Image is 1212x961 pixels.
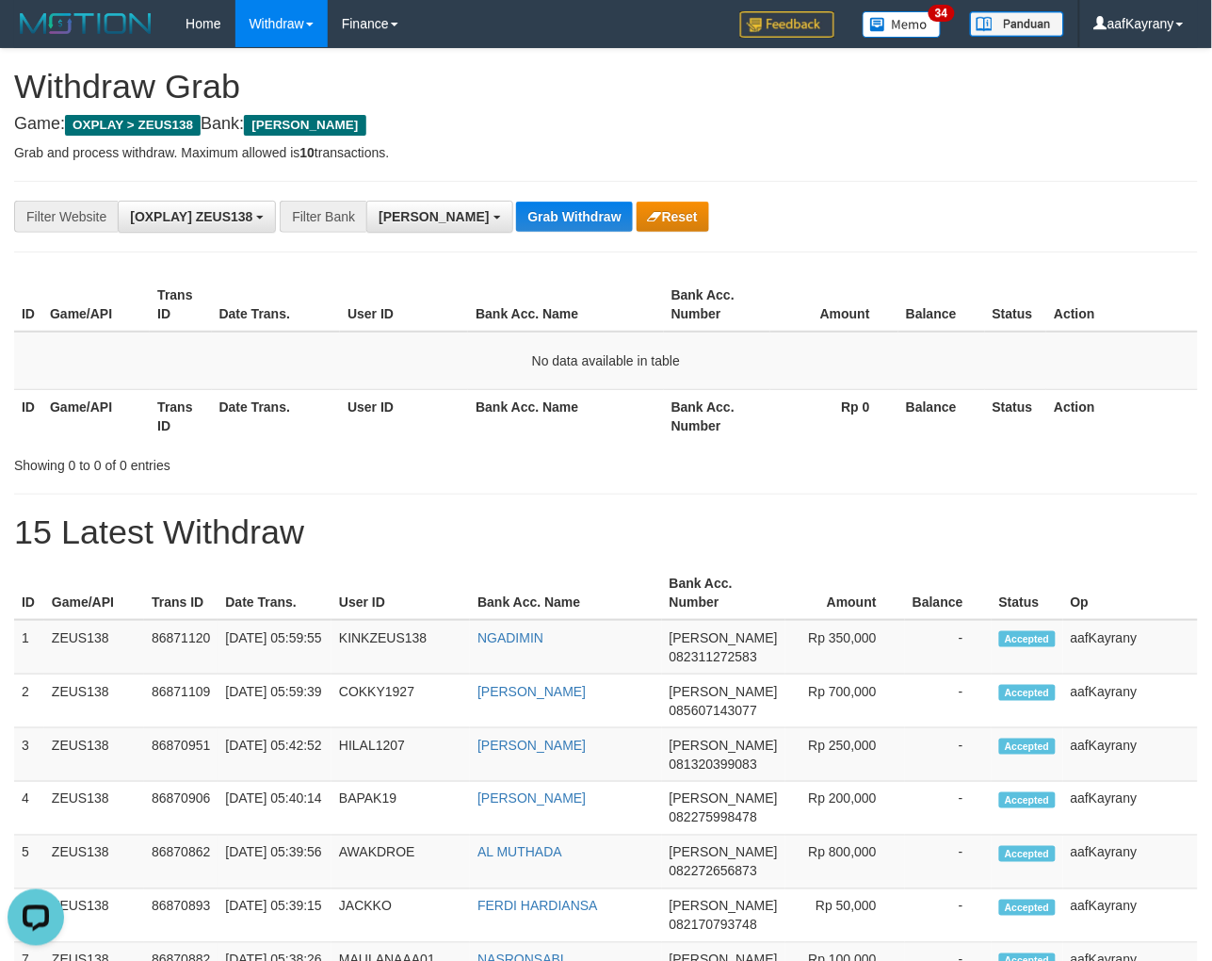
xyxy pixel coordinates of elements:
th: Trans ID [150,389,211,443]
span: [PERSON_NAME] [670,684,778,699]
img: Feedback.jpg [740,11,834,38]
strong: 10 [299,145,315,160]
td: 5 [14,836,44,889]
span: [OXPLAY] ZEUS138 [130,209,252,224]
th: Game/API [44,566,144,620]
th: Game/API [42,278,150,332]
th: Status [985,278,1047,332]
th: ID [14,389,42,443]
th: Bank Acc. Name [468,389,664,443]
span: 34 [929,5,954,22]
p: Grab and process withdraw. Maximum allowed is transactions. [14,143,1198,162]
td: Rp 800,000 [785,836,905,889]
td: aafKayrany [1063,675,1198,728]
td: aafKayrany [1063,836,1198,889]
th: Date Trans. [212,389,341,443]
td: Rp 700,000 [785,675,905,728]
button: Open LiveChat chat widget [8,8,64,64]
span: Copy 082275998478 to clipboard [670,810,757,825]
span: Accepted [999,792,1056,808]
span: [PERSON_NAME] [379,209,489,224]
td: 2 [14,675,44,728]
td: ZEUS138 [44,728,144,782]
td: BAPAK19 [331,782,470,836]
h4: Game: Bank: [14,115,1198,134]
td: AWAKDROE [331,836,470,889]
td: COKKY1927 [331,675,470,728]
td: - [905,836,992,889]
td: KINKZEUS138 [331,620,470,675]
td: [DATE] 05:39:15 [218,889,331,943]
td: - [905,889,992,943]
th: Game/API [42,389,150,443]
td: ZEUS138 [44,836,144,889]
td: 86870862 [144,836,218,889]
a: AL MUTHADA [477,845,562,860]
span: Copy 082272656873 to clipboard [670,864,757,879]
td: ZEUS138 [44,889,144,943]
span: Copy 082311272583 to clipboard [670,649,757,664]
h1: 15 Latest Withdraw [14,513,1198,551]
th: Action [1046,389,1198,443]
td: [DATE] 05:59:55 [218,620,331,675]
th: Trans ID [150,278,211,332]
span: Accepted [999,739,1056,755]
span: Accepted [999,631,1056,647]
img: panduan.png [970,11,1064,37]
th: User ID [331,566,470,620]
td: 1 [14,620,44,675]
th: Op [1063,566,1198,620]
th: ID [14,278,42,332]
td: 3 [14,728,44,782]
button: Reset [637,202,709,232]
div: Filter Bank [280,201,366,233]
div: Filter Website [14,201,118,233]
td: - [905,728,992,782]
th: Trans ID [144,566,218,620]
th: Balance [905,566,992,620]
td: [DATE] 05:40:14 [218,782,331,836]
td: ZEUS138 [44,782,144,836]
span: [PERSON_NAME] [670,630,778,645]
th: Action [1046,278,1198,332]
span: [PERSON_NAME] [670,845,778,860]
span: Copy 082170793748 to clipboard [670,918,757,933]
span: Accepted [999,685,1056,701]
td: [DATE] 05:42:52 [218,728,331,782]
th: Date Trans. [212,278,341,332]
th: Bank Acc. Number [664,389,771,443]
td: [DATE] 05:39:56 [218,836,331,889]
td: - [905,782,992,836]
td: aafKayrany [1063,620,1198,675]
th: Rp 0 [770,389,898,443]
td: aafKayrany [1063,728,1198,782]
td: 86870906 [144,782,218,836]
th: Bank Acc. Name [470,566,661,620]
div: Showing 0 to 0 of 0 entries [14,448,491,475]
th: Bank Acc. Number [664,278,771,332]
button: [OXPLAY] ZEUS138 [118,201,276,233]
span: OXPLAY > ZEUS138 [65,115,201,136]
th: Balance [898,389,985,443]
th: Amount [785,566,905,620]
td: [DATE] 05:59:39 [218,675,331,728]
td: ZEUS138 [44,620,144,675]
th: Balance [898,278,985,332]
span: [PERSON_NAME] [670,738,778,753]
span: Copy 085607143077 to clipboard [670,703,757,718]
span: [PERSON_NAME] [244,115,365,136]
span: [PERSON_NAME] [670,899,778,914]
td: 86870951 [144,728,218,782]
th: Status [992,566,1063,620]
th: ID [14,566,44,620]
button: Grab Withdraw [516,202,632,232]
td: ZEUS138 [44,675,144,728]
td: 86871109 [144,675,218,728]
span: Copy 081320399083 to clipboard [670,757,757,772]
td: - [905,675,992,728]
th: Date Trans. [218,566,331,620]
td: Rp 50,000 [785,889,905,943]
span: [PERSON_NAME] [670,791,778,806]
th: Status [985,389,1047,443]
img: Button%20Memo.svg [863,11,942,38]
